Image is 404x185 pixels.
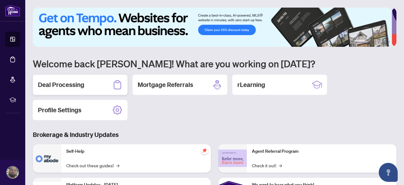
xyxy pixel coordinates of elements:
[379,163,398,182] button: Open asap
[5,5,20,16] img: logo
[116,162,119,169] span: →
[252,148,391,155] p: Agent Referral Program
[138,80,193,89] h2: Mortgage Referrals
[372,40,375,43] button: 3
[252,162,282,169] a: Check it out!→
[33,58,396,70] h1: Welcome back [PERSON_NAME]! What are you working on [DATE]?
[218,150,247,167] img: Agent Referral Program
[33,144,61,173] img: Self-Help
[33,8,392,47] img: Slide 0
[377,40,380,43] button: 4
[66,162,119,169] a: Check out these guides!→
[38,106,81,114] h2: Profile Settings
[38,80,84,89] h2: Deal Processing
[383,40,385,43] button: 5
[201,147,208,154] span: pushpin
[355,40,365,43] button: 1
[7,166,19,178] img: Profile Icon
[388,40,390,43] button: 6
[237,80,265,89] h2: rLearning
[33,130,396,139] h3: Brokerage & Industry Updates
[279,162,282,169] span: →
[66,148,206,155] p: Self-Help
[367,40,370,43] button: 2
